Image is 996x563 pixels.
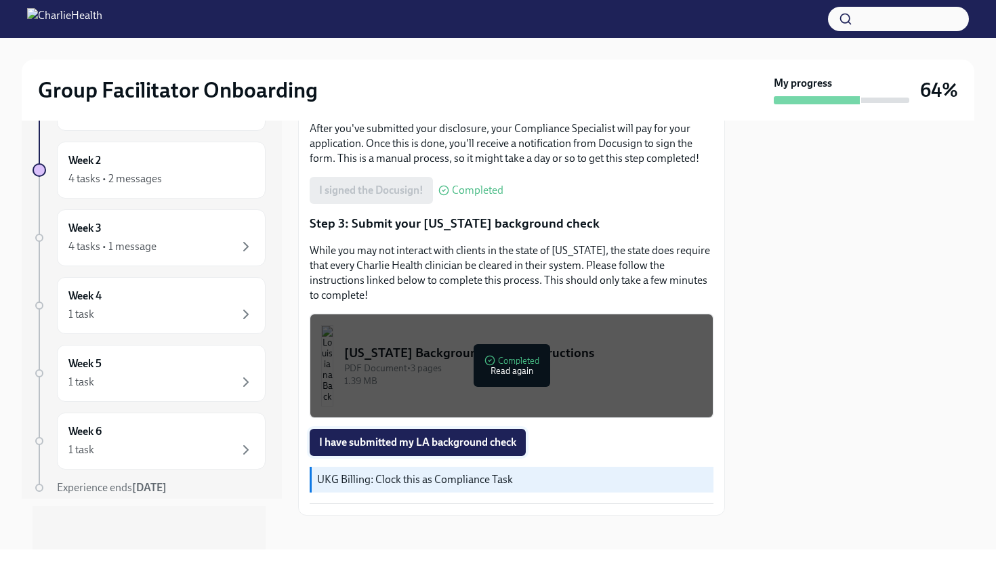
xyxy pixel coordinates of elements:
[57,481,167,494] span: Experience ends
[33,209,266,266] a: Week 34 tasks • 1 message
[68,442,94,457] div: 1 task
[344,362,702,375] div: PDF Document • 3 pages
[920,78,958,102] h3: 64%
[344,344,702,362] div: [US_STATE] Background Check Instructions
[68,375,94,390] div: 1 task
[33,345,266,402] a: Week 51 task
[33,277,266,334] a: Week 41 task
[132,481,167,494] strong: [DATE]
[68,221,102,236] h6: Week 3
[68,239,157,254] div: 4 tasks • 1 message
[317,472,708,487] p: UKG Billing: Clock this as Compliance Task
[310,121,713,166] p: After you've submitted your disclosure, your Compliance Specialist will pay for your application....
[310,314,713,418] button: [US_STATE] Background Check InstructionsPDF Document•3 pages1.39 MBCompletedRead again
[33,142,266,199] a: Week 24 tasks • 2 messages
[68,289,102,304] h6: Week 4
[38,77,318,104] h2: Group Facilitator Onboarding
[27,8,102,30] img: CharlieHealth
[319,436,516,449] span: I have submitted my LA background check
[321,325,333,406] img: Louisiana Background Check Instructions
[310,215,713,232] p: Step 3: Submit your [US_STATE] background check
[68,153,101,168] h6: Week 2
[310,429,526,456] button: I have submitted my LA background check
[68,356,102,371] h6: Week 5
[344,375,702,388] div: 1.39 MB
[68,171,162,186] div: 4 tasks • 2 messages
[310,243,713,303] p: While you may not interact with clients in the state of [US_STATE], the state does require that e...
[68,307,94,322] div: 1 task
[33,413,266,470] a: Week 61 task
[774,76,832,91] strong: My progress
[452,185,503,196] span: Completed
[68,424,102,439] h6: Week 6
